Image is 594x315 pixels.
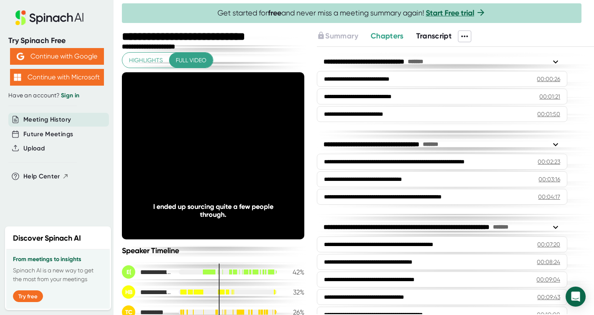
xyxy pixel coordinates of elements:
div: 00:00:26 [537,75,560,83]
button: Transcript [416,30,452,42]
div: 00:08:24 [537,258,560,266]
b: free [268,8,281,18]
div: Hannah Brandt [122,285,172,299]
div: 00:01:21 [539,92,560,101]
button: Continue with Microsoft [10,69,104,86]
span: Chapters [371,31,404,41]
span: Summary [325,31,358,41]
h2: Discover Spinach AI [13,233,81,244]
div: HB [122,285,135,299]
span: Transcript [416,31,452,41]
button: Future Meetings [23,130,73,139]
div: 00:04:17 [538,193,560,201]
div: E( [122,265,135,279]
div: 00:03:16 [538,175,560,183]
button: Summary [317,30,358,42]
div: Speaker Timeline [122,246,304,255]
p: Spinach AI is a new way to get the most from your meetings [13,266,103,284]
div: 00:02:23 [538,157,560,166]
div: 00:07:20 [537,240,560,249]
button: Chapters [371,30,404,42]
img: Aehbyd4JwY73AAAAAElFTkSuQmCC [17,53,24,60]
a: Start Free trial [426,8,474,18]
button: Help Center [23,172,69,181]
span: Full video [176,55,206,66]
div: Elexis Schroder (SchroderHaus) [122,265,172,279]
div: 00:01:50 [537,110,560,118]
div: 32 % [283,288,304,296]
span: Get started for and never miss a meeting summary again! [217,8,486,18]
button: Highlights [122,53,169,68]
div: 42 % [283,268,304,276]
button: Continue with Google [10,48,104,65]
div: Open Intercom Messenger [566,287,586,307]
button: Upload [23,144,45,153]
div: 00:09:43 [537,293,560,301]
span: Help Center [23,172,60,181]
a: Sign in [61,92,79,99]
button: Full video [169,53,213,68]
div: I ended up sourcing quite a few people through. [140,203,286,218]
span: Highlights [129,55,163,66]
button: Try free [13,290,43,302]
div: Have an account? [8,92,105,99]
div: Try Spinach Free [8,36,105,46]
div: 00:09:04 [536,275,560,284]
button: Meeting History [23,115,71,124]
h3: From meetings to insights [13,256,103,263]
